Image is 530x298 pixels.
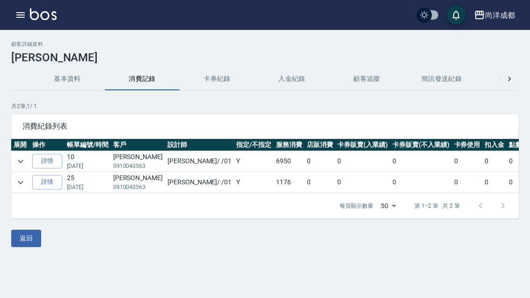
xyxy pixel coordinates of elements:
p: [DATE] [67,183,109,191]
span: 消費紀錄列表 [22,122,508,131]
p: 0910040563 [113,162,163,170]
th: 店販消費 [305,139,335,151]
p: 第 1–2 筆 共 2 筆 [414,202,460,210]
th: 卡券販賣(入業績) [335,139,390,151]
th: 服務消費 [274,139,305,151]
button: 顧客追蹤 [329,68,404,90]
button: expand row [14,175,28,189]
td: Y [234,151,274,172]
td: 0 [482,172,507,193]
th: 卡券販賣(不入業績) [390,139,452,151]
img: Logo [30,8,57,20]
a: 詳情 [32,175,62,189]
button: 消費記錄 [105,68,180,90]
td: 0 [335,172,390,193]
p: [DATE] [67,162,109,170]
button: 簡訊發送紀錄 [404,68,479,90]
td: 0 [305,172,335,193]
th: 客戶 [111,139,165,151]
button: 返回 [11,230,41,247]
h2: 顧客詳細資料 [11,41,519,47]
th: 帳單編號/時間 [65,139,111,151]
button: save [447,6,465,24]
button: 卡券紀錄 [180,68,254,90]
td: 0 [305,151,335,172]
th: 操作 [30,139,65,151]
p: 共 2 筆, 1 / 1 [11,102,519,110]
div: 尚洋成都 [485,9,515,21]
button: 入金紀錄 [254,68,329,90]
td: 0 [335,151,390,172]
button: 尚洋成都 [470,6,519,25]
td: 0 [482,151,507,172]
td: 25 [65,172,111,193]
p: 每頁顯示數量 [340,202,373,210]
td: 0 [390,172,452,193]
td: [PERSON_NAME] [111,151,165,172]
a: 詳情 [32,154,62,168]
td: Y [234,172,274,193]
td: 0 [390,151,452,172]
th: 扣入金 [482,139,507,151]
td: 10 [65,151,111,172]
td: 0 [452,172,483,193]
h3: [PERSON_NAME] [11,51,519,64]
th: 卡券使用 [452,139,483,151]
td: [PERSON_NAME] [111,172,165,193]
td: [PERSON_NAME] / /01 [165,151,234,172]
p: 0910040563 [113,183,163,191]
th: 展開 [11,139,30,151]
div: 50 [377,193,399,218]
button: expand row [14,154,28,168]
td: 1176 [274,172,305,193]
td: 6950 [274,151,305,172]
th: 指定/不指定 [234,139,274,151]
td: 0 [452,151,483,172]
button: 基本資料 [30,68,105,90]
td: [PERSON_NAME] / /01 [165,172,234,193]
th: 設計師 [165,139,234,151]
